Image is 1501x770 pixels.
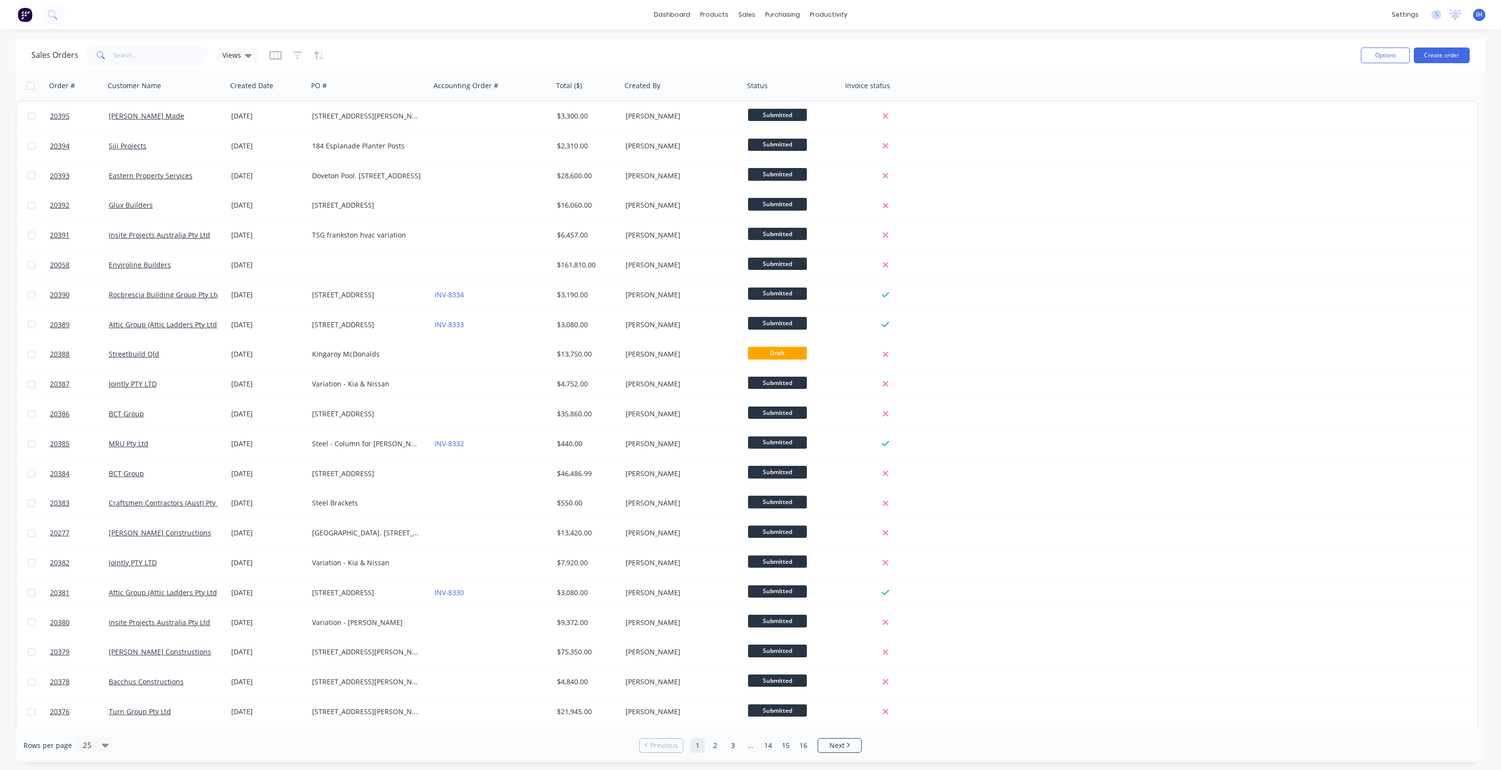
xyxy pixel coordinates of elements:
[626,290,734,300] div: [PERSON_NAME]
[760,7,805,22] div: purchasing
[50,608,109,637] a: 20380
[626,677,734,687] div: [PERSON_NAME]
[50,697,109,726] a: 20376
[312,111,421,121] div: [STREET_ADDRESS][PERSON_NAME]
[231,409,304,419] div: [DATE]
[50,429,109,458] a: 20385
[18,7,32,22] img: Factory
[557,111,615,121] div: $3,300.00
[557,230,615,240] div: $6,457.00
[557,469,615,479] div: $46,486.99
[748,168,807,180] span: Submitted
[109,498,228,507] a: Craftsmen Contractors (Aust) Pty Ltd
[748,615,807,627] span: Submitted
[626,260,734,270] div: [PERSON_NAME]
[748,109,807,121] span: Submitted
[109,528,211,537] a: [PERSON_NAME] Constructions
[748,466,807,478] span: Submitted
[50,488,109,518] a: 20383
[557,141,615,151] div: $2,310.00
[635,738,866,753] ul: Pagination
[557,290,615,300] div: $3,190.00
[557,498,615,508] div: $550.00
[311,81,327,91] div: PO #
[312,349,421,359] div: Kingaroy McDonalds
[50,578,109,607] a: 20381
[690,738,705,753] a: Page 1 is your current page
[109,111,184,120] a: [PERSON_NAME] Made
[109,439,148,448] a: MRU Pty Ltd
[312,200,421,210] div: [STREET_ADDRESS]
[312,320,421,330] div: [STREET_ADDRESS]
[50,379,70,389] span: 20387
[231,111,304,121] div: [DATE]
[312,290,421,300] div: [STREET_ADDRESS]
[312,498,421,508] div: Steel Brackets
[1414,48,1470,63] button: Create order
[50,528,70,538] span: 20277
[650,741,678,750] span: Previous
[1476,10,1482,19] span: IH
[625,81,660,91] div: Created By
[748,585,807,598] span: Submitted
[231,439,304,449] div: [DATE]
[557,647,615,657] div: $75,350.00
[109,379,157,388] a: Jointly PTY LTD
[231,498,304,508] div: [DATE]
[231,290,304,300] div: [DATE]
[50,647,70,657] span: 20379
[109,647,211,656] a: [PERSON_NAME] Constructions
[109,349,159,359] a: Streetbuild Qld
[748,526,807,538] span: Submitted
[845,81,890,91] div: Invoice status
[640,741,683,750] a: Previous page
[312,379,421,389] div: Variation - Kia & Nissan
[312,618,421,627] div: Variation - [PERSON_NAME]
[626,111,734,121] div: [PERSON_NAME]
[435,588,464,597] a: INV-8330
[231,588,304,598] div: [DATE]
[50,469,70,479] span: 20384
[50,637,109,667] a: 20379
[50,320,70,330] span: 20389
[626,528,734,538] div: [PERSON_NAME]
[557,618,615,627] div: $9,372.00
[796,738,811,753] a: Page 16
[231,647,304,657] div: [DATE]
[50,588,70,598] span: 20381
[109,588,219,597] a: Attic Group (Attic Ladders Pty Ltd)
[108,81,161,91] div: Customer Name
[31,50,78,60] h1: Sales Orders
[312,141,421,151] div: 184 Esplanade Planter Posts
[109,707,171,716] a: Turn Group Pty Ltd
[748,704,807,717] span: Submitted
[231,677,304,687] div: [DATE]
[50,618,70,627] span: 20380
[626,200,734,210] div: [PERSON_NAME]
[626,230,734,240] div: [PERSON_NAME]
[626,409,734,419] div: [PERSON_NAME]
[626,647,734,657] div: [PERSON_NAME]
[231,707,304,717] div: [DATE]
[50,220,109,250] a: 20391
[231,320,304,330] div: [DATE]
[50,439,70,449] span: 20385
[748,645,807,657] span: Submitted
[49,81,75,91] div: Order #
[748,436,807,449] span: Submitted
[50,191,109,220] a: 20392
[50,369,109,399] a: 20387
[626,498,734,508] div: [PERSON_NAME]
[626,618,734,627] div: [PERSON_NAME]
[761,738,775,753] a: Page 14
[109,320,219,329] a: Attic Group (Attic Ladders Pty Ltd)
[50,111,70,121] span: 20395
[109,677,184,686] a: Bacchus Constructions
[748,139,807,151] span: Submitted
[50,161,109,191] a: 20393
[312,528,421,538] div: [GEOGRAPHIC_DATA]. [STREET_ADDRESS]
[748,258,807,270] span: Submitted
[312,707,421,717] div: [STREET_ADDRESS][PERSON_NAME]
[231,469,304,479] div: [DATE]
[50,707,70,717] span: 20376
